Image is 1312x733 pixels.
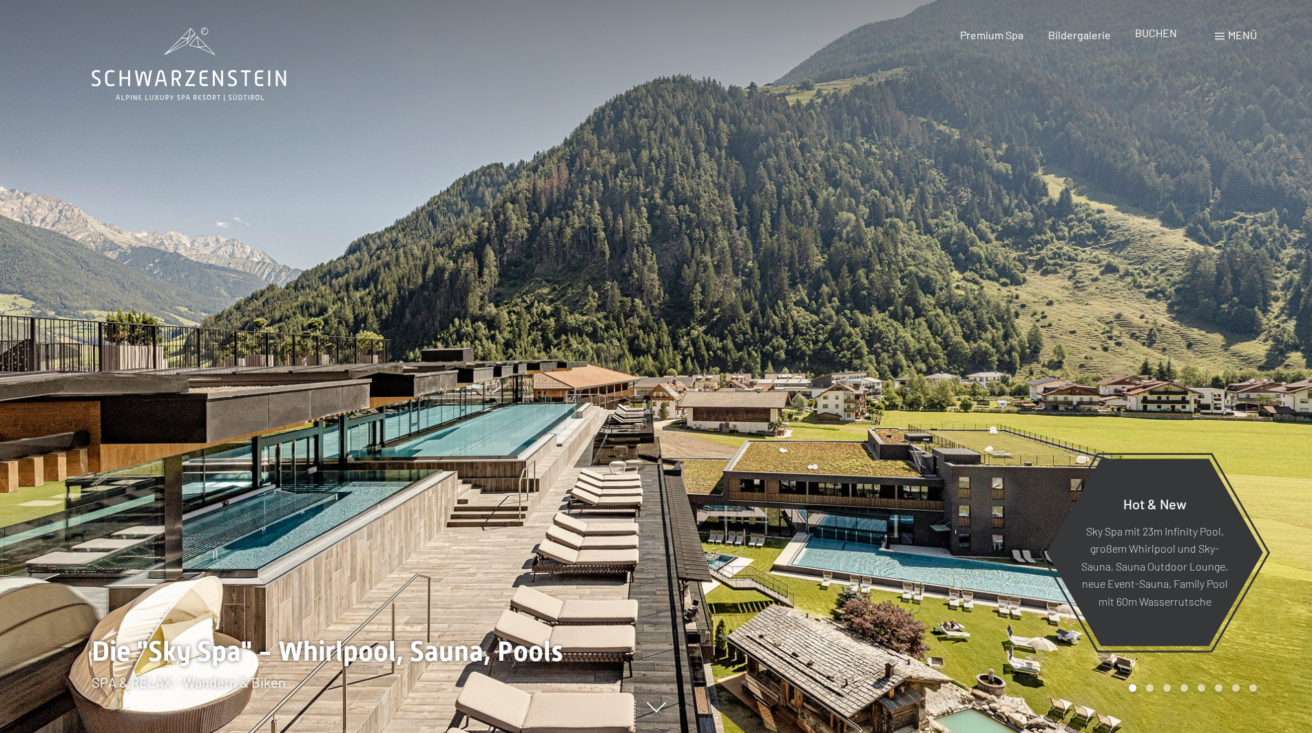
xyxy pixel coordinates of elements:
div: Carousel Page 6 [1215,684,1222,692]
div: Carousel Page 8 [1249,684,1257,692]
div: Carousel Page 7 [1232,684,1240,692]
a: BUCHEN [1135,26,1177,39]
div: Carousel Page 5 [1198,684,1205,692]
div: Carousel Page 1 (Current Slide) [1129,684,1136,692]
div: Carousel Pagination [1124,684,1257,692]
a: Hot & New Sky Spa mit 23m Infinity Pool, großem Whirlpool und Sky-Sauna, Sauna Outdoor Lounge, ne... [1045,458,1264,647]
p: Sky Spa mit 23m Infinity Pool, großem Whirlpool und Sky-Sauna, Sauna Outdoor Lounge, neue Event-S... [1080,522,1229,610]
span: Hot & New [1123,495,1187,511]
div: Carousel Page 4 [1180,684,1188,692]
div: Carousel Page 2 [1146,684,1154,692]
div: Carousel Page 3 [1163,684,1171,692]
a: Premium Spa [960,28,1023,41]
a: Bildergalerie [1048,28,1111,41]
span: Menü [1228,28,1257,41]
